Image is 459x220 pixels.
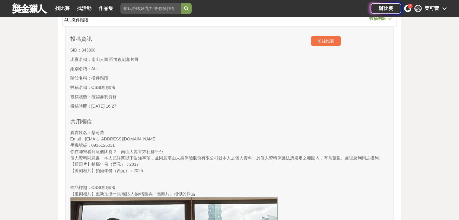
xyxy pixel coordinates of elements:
[64,17,72,22] span: ALL
[96,4,116,13] a: 作品集
[85,137,157,141] span: [EMAIL_ADDRESS][DOMAIN_NAME]
[371,3,401,14] a: 辦比賽
[70,85,91,90] span: 投稿名稱：
[91,94,117,99] span: 確認參賽資格
[72,17,88,22] span: 徵件階段
[70,168,134,173] span: 【復刻相片】拍攝年份（西元） ：
[75,4,94,13] a: 找活動
[120,3,181,14] input: 翻玩臺味好乳力 等你發揮創意！
[70,119,389,125] h3: 共用欄位
[70,143,91,148] span: 手機號碼 ：
[70,57,91,62] span: 比賽名稱：
[91,130,104,135] span: 樂可蕾
[70,104,91,108] span: 投稿時間：
[425,5,439,12] div: 樂可蕾
[409,4,411,8] span: 2
[91,57,139,62] span: 南山人壽 回憶復刻相片展
[70,191,199,196] span: 【復刻相片】重新拍攝一張地點/人物/構圖與「舊照片」相似的作品 ：
[91,143,115,148] span: 0936126031
[104,156,383,160] span: 本人已詳閱以下告知事項，並同意南山人壽保險股份有限公司就本人之個人資料，於個人資料保護法所規定之範圍內，有為蒐集、處理及利用之權利。
[91,76,108,80] span: 徵件階段
[91,66,99,71] span: ALL
[311,36,341,46] button: 前往比賽
[70,156,104,160] span: 個人資料同意書 ：
[369,16,386,21] span: 投稿明細
[70,94,91,99] span: 投稿狀態：
[134,168,143,173] span: 2025
[70,48,81,52] span: SID：
[129,162,139,167] span: 2017
[91,104,116,108] span: [DATE] 16:27
[70,130,91,135] span: 真實姓名 ：
[414,5,422,12] div: 樂
[70,76,91,80] span: 階段名稱：
[91,185,116,190] span: CSSD姐妹淘
[70,66,91,71] span: 組別名稱：
[70,137,85,141] span: Email ：
[70,185,91,190] span: 作品標題 ：
[91,85,116,90] span: CSSD姐妹淘
[70,162,129,167] span: 【舊照片】拍攝年份（西元） ：
[53,4,72,13] a: 找比賽
[70,36,150,42] h3: 投稿資訊
[70,149,121,154] span: 你在哪裡看到這個比賽？ ：
[121,149,163,154] span: 南山人壽官方社群平台
[81,48,96,52] span: 343808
